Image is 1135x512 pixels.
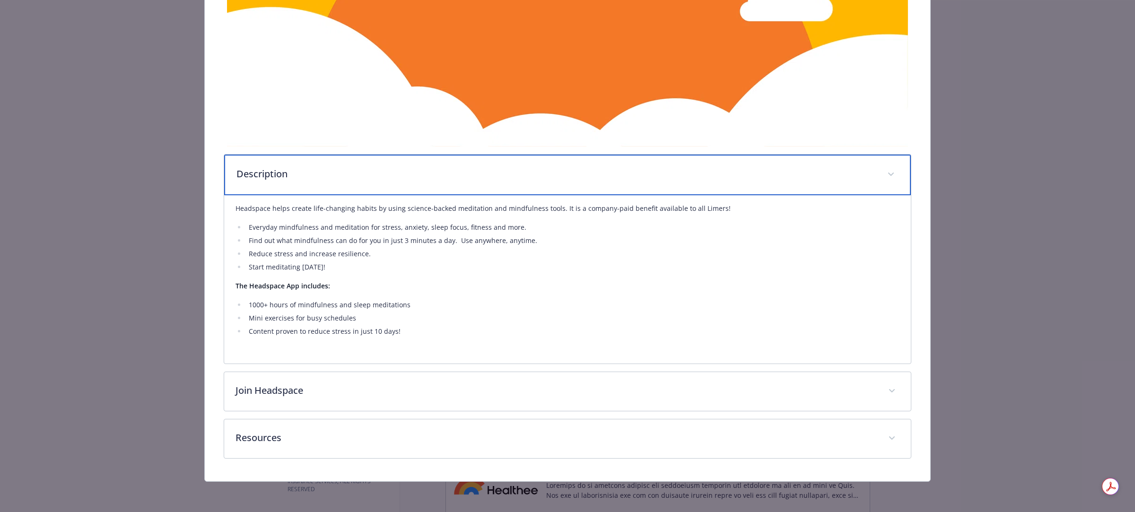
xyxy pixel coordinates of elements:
li: Mini exercises for busy schedules [246,312,899,324]
li: Find out what mindfulness can do for you in just 3 minutes a day. Use anywhere, anytime. [246,235,899,246]
p: Resources [236,431,877,445]
li: Content proven to reduce stress in just 10 days! [246,326,899,337]
div: Description [224,195,911,364]
div: Description [224,155,911,195]
div: Join Headspace [224,372,911,411]
p: Headspace helps create life-changing habits by using science-backed meditation and mindfulness to... [236,203,899,214]
div: Resources [224,419,911,458]
li: Reduce stress and increase resilience. [246,248,899,260]
li: Start meditating [DATE]! [246,261,899,273]
strong: The Headspace App includes: [236,281,330,290]
p: Join Headspace [236,383,877,398]
p: Description [236,167,876,181]
li: Everyday mindfulness and meditation for stress, anxiety, sleep focus, fitness and more. [246,222,899,233]
li: 1000+ hours of mindfulness and sleep meditations [246,299,899,311]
